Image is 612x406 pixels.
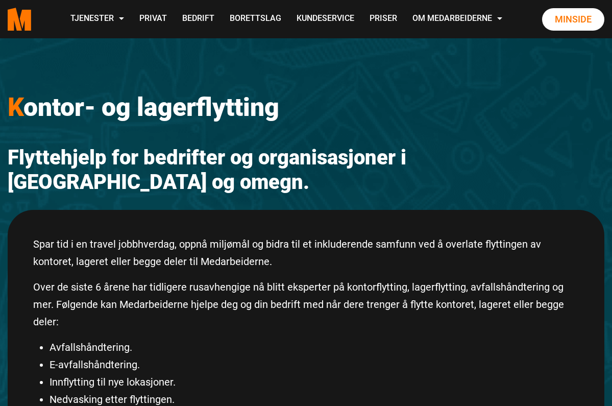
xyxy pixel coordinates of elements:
span: K [8,92,23,122]
h1: ontor- og lagerflytting [8,92,604,123]
a: Privat [132,1,175,37]
li: E-avfallshåndtering. [50,356,579,373]
a: Borettslag [222,1,289,37]
a: Bedrift [175,1,222,37]
a: Kundeservice [289,1,362,37]
a: Om Medarbeiderne [405,1,510,37]
a: Tjenester [63,1,132,37]
a: Priser [362,1,405,37]
li: Innflytting til nye lokasjoner. [50,373,579,391]
a: Minside [542,8,604,31]
h2: Flyttehjelp for bedrifter og organisasjoner i [GEOGRAPHIC_DATA] og omegn. [8,146,604,195]
li: Avfallshåndtering. [50,339,579,356]
p: Spar tid i en travel jobbhverdag, oppnå miljømål og bidra til et inkluderende samfunn ved å overl... [33,235,579,270]
p: Over de siste 6 årene har tidligere rusavhengige nå blitt eksperter på kontorflytting, lagerflytt... [33,278,579,330]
